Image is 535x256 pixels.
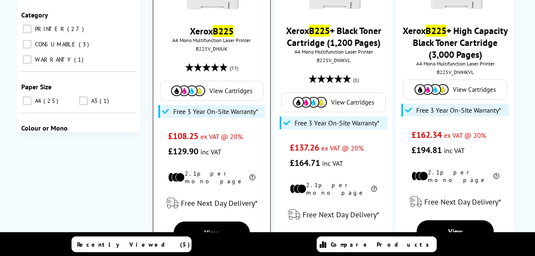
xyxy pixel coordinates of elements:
span: Free Next Day Delivery* [181,198,257,208]
span: Compare Products [331,241,434,248]
span: Colour or Mono [21,124,68,132]
li: 2.1p per mono page [168,170,255,185]
span: Recently Viewed (5) [77,241,190,248]
span: 25 [43,97,60,105]
span: Category [21,11,48,19]
mark: B225 [309,25,330,37]
span: CONSUMABLE [33,40,78,48]
span: £164.71 [290,157,320,168]
span: A4 Mono Multifunction Laser Printer [401,60,510,67]
span: Free Next Day Delivery* [424,197,501,207]
span: A4 Mono Multifunction Laser Printer [279,48,388,55]
span: ex VAT @ 20% [321,144,363,152]
input: WARRANTY 1 [23,55,31,64]
input: A3 1 [79,97,88,105]
div: modal_delivery [401,190,510,214]
span: 1 [100,97,111,105]
img: Cartridges [415,84,449,95]
span: A4 [33,97,43,105]
span: £194.81 [412,145,442,156]
span: (1) [353,72,359,88]
a: View Cartridges [408,84,503,95]
span: View Cartridges [209,87,252,95]
mark: B225 [213,25,234,37]
span: PRINTER [33,25,66,33]
a: Recently Viewed (5) [72,236,192,252]
span: ex VAT @ 20% [200,132,243,141]
a: View Cartridges [165,85,259,96]
div: B225V_DNIKVL [281,57,386,63]
a: View [174,222,250,244]
span: inc VAT [444,146,465,155]
span: Paper Size [21,82,51,91]
mark: B225 [426,25,446,37]
span: Free 3 Year On-Site Warranty* [295,119,380,127]
span: A4 Mono Multifunction Laser Printer [157,37,266,43]
div: modal_delivery [157,191,266,215]
span: £129.90 [168,146,198,157]
span: View [204,228,219,237]
span: 3 [79,40,91,48]
span: View Cartridges [453,85,496,94]
span: Free 3 Year On-Site Warranty* [416,106,501,114]
span: inc VAT [200,148,221,156]
span: inc VAT [322,159,343,168]
input: CONSUMABLE 3 [23,40,31,48]
span: 1 [74,56,86,63]
div: B225V_DNIUK [160,46,264,52]
div: B225V_DNIHKVL [403,69,508,75]
span: Free 3 Year On-Site Warranty* [173,107,258,116]
a: XeroxB225+ High Capacity Black Toner Cartridge (3,000 Pages) [403,25,508,60]
li: 2.1p per mono page [290,181,378,196]
a: View [417,220,494,242]
span: View [448,227,463,236]
a: View Cartridges [286,97,381,108]
span: £162.34 [412,129,442,140]
span: £108.25 [168,131,198,142]
a: XeroxB225 [190,25,234,37]
span: A3 [89,97,99,105]
img: Cartridges [171,85,205,96]
a: XeroxB225+ Black Toner Cartridge (1,200 Pages) [286,25,381,48]
a: Compare Products [317,236,437,252]
input: A4 25 [23,97,31,105]
span: Free Next Day Delivery* [303,210,379,219]
span: 27 [67,25,86,33]
span: ex VAT @ 20% [444,131,486,139]
div: modal_delivery [279,203,388,227]
span: View Cartridges [331,98,374,106]
li: 2.1p per mono page [412,168,499,184]
input: PRINTER 27 [23,25,31,33]
span: (77) [230,60,238,77]
span: £137.26 [290,142,319,153]
span: WARRANTY [33,56,73,63]
img: Cartridges [293,97,327,108]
